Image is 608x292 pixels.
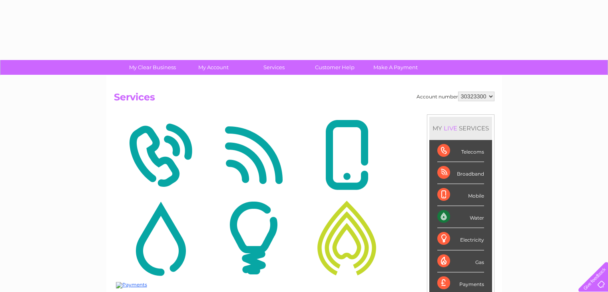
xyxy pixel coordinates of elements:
div: Telecoms [437,140,484,162]
div: LIVE [442,124,459,132]
div: Gas [437,250,484,272]
img: Broadband [209,116,298,194]
div: Account number [417,92,494,101]
img: Gas [302,199,391,277]
h2: Services [114,92,494,107]
img: Telecoms [116,116,205,194]
div: Electricity [437,228,484,250]
a: My Account [180,60,246,75]
div: Broadband [437,162,484,184]
a: My Clear Business [120,60,185,75]
img: Electricity [209,199,298,277]
a: Make A Payment [363,60,429,75]
div: Water [437,206,484,228]
img: Water [116,199,205,277]
img: Payments [116,282,147,288]
div: Mobile [437,184,484,206]
div: MY SERVICES [429,117,492,140]
a: Customer Help [302,60,368,75]
img: Mobile [302,116,391,194]
a: Services [241,60,307,75]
